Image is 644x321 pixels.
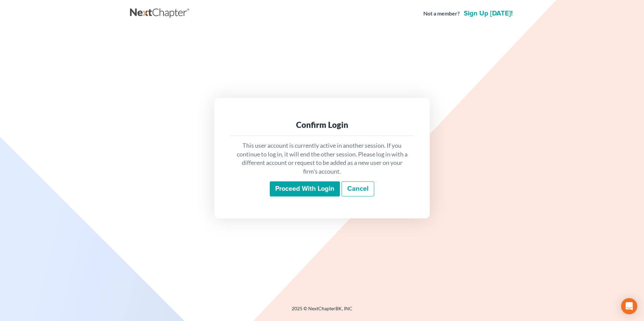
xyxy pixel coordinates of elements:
div: Confirm Login [236,119,408,130]
a: Sign up [DATE]! [462,10,514,17]
a: Cancel [342,181,374,197]
strong: Not a member? [423,10,460,17]
div: Open Intercom Messenger [621,298,637,314]
div: 2025 © NextChapterBK, INC [130,305,514,317]
p: This user account is currently active in another session. If you continue to log in, it will end ... [236,141,408,176]
input: Proceed with login [270,181,340,197]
